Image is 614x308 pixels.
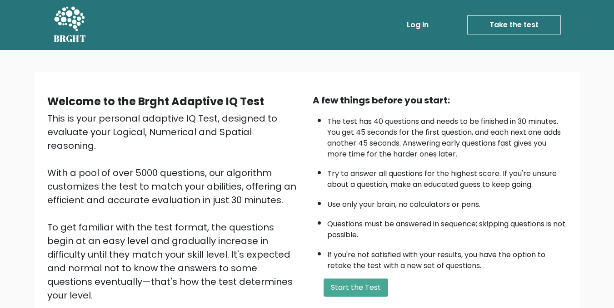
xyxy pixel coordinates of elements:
a: BRGHT [54,4,86,46]
div: A few things before you start: [313,93,567,107]
li: Use only your brain, no calculators or pens. [327,195,567,210]
li: The test has 40 questions and needs to be finished in 30 minutes. You get 45 seconds for the firs... [327,112,567,160]
button: Start the Test [324,279,388,297]
a: Take the test [467,15,561,34]
li: Try to answer all questions for the highest score. If you're unsure about a question, make an edu... [327,164,567,190]
li: Questions must be answered in sequence; skipping questions is not possible. [327,214,567,240]
h5: BRGHT [54,33,86,44]
li: If you're not satisfied with your results, you have the option to retake the test with a new set ... [327,245,567,271]
b: Welcome to the Brght Adaptive IQ Test [47,94,264,109]
a: Log in [403,16,432,34]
